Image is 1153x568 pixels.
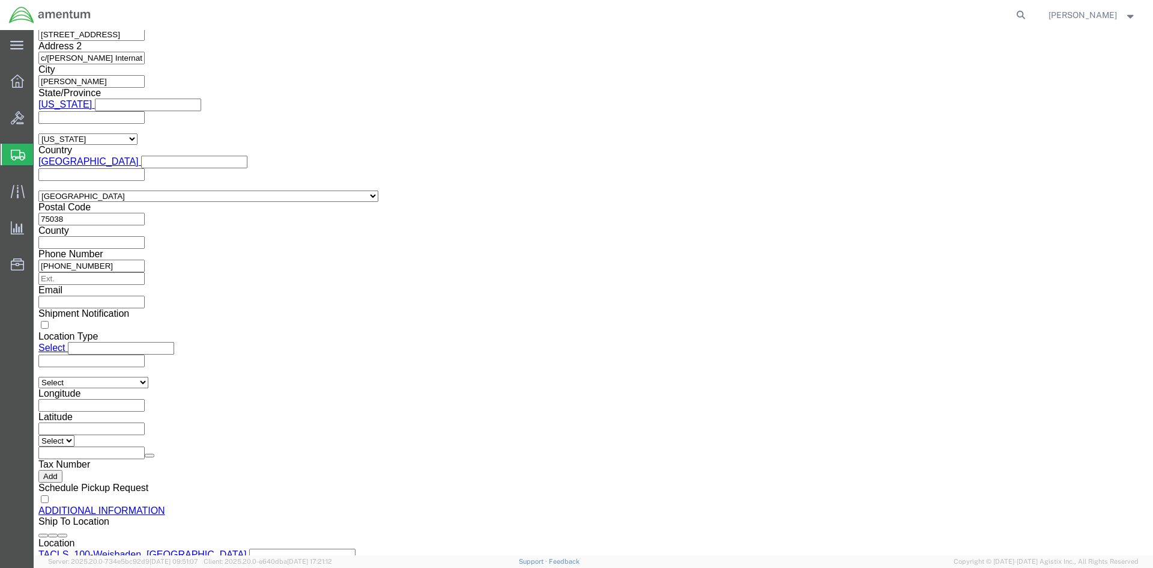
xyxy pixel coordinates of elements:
img: logo [8,6,91,24]
span: Server: 2025.20.0-734e5bc92d9 [48,558,198,565]
button: [PERSON_NAME] [1048,8,1137,22]
span: Jessica White [1049,8,1117,22]
a: Feedback [549,558,580,565]
iframe: FS Legacy Container [34,30,1153,555]
span: Client: 2025.20.0-e640dba [204,558,332,565]
span: Copyright © [DATE]-[DATE] Agistix Inc., All Rights Reserved [954,557,1139,567]
span: [DATE] 17:21:12 [287,558,332,565]
span: [DATE] 09:51:07 [150,558,198,565]
a: Support [519,558,549,565]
